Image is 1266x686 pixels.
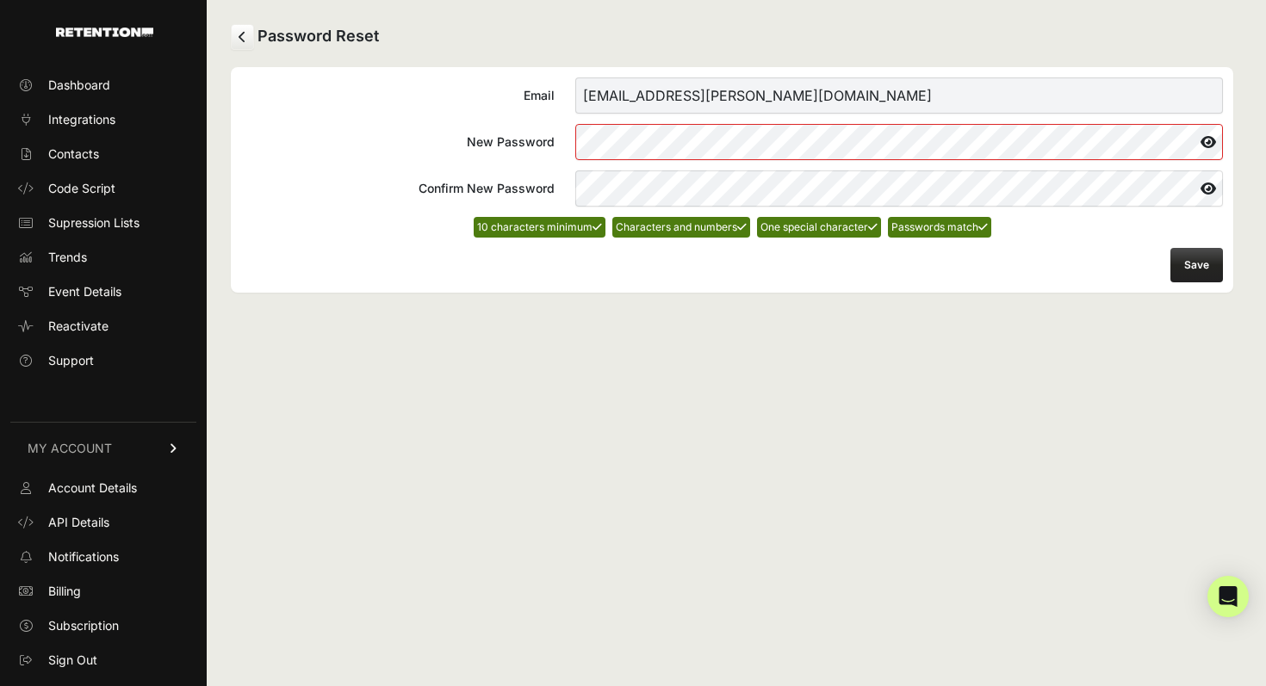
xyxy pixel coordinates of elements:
[575,124,1223,160] input: New Password
[48,249,87,266] span: Trends
[10,474,196,502] a: Account Details
[48,479,137,497] span: Account Details
[10,543,196,571] a: Notifications
[48,111,115,128] span: Integrations
[48,652,97,669] span: Sign Out
[241,87,555,104] div: Email
[10,347,196,374] a: Support
[10,71,196,99] a: Dashboard
[10,612,196,640] a: Subscription
[888,217,991,238] li: Passwords match
[10,509,196,536] a: API Details
[1170,248,1223,282] button: Save
[48,617,119,634] span: Subscription
[612,217,750,238] li: Characters and numbers
[48,514,109,531] span: API Details
[28,440,112,457] span: MY ACCOUNT
[56,28,153,37] img: Retention.com
[48,283,121,300] span: Event Details
[10,422,196,474] a: MY ACCOUNT
[10,106,196,133] a: Integrations
[575,77,1223,114] input: Email
[575,170,1223,207] input: Confirm New Password
[241,180,555,197] div: Confirm New Password
[48,180,115,197] span: Code Script
[48,77,110,94] span: Dashboard
[10,278,196,306] a: Event Details
[48,145,99,163] span: Contacts
[10,578,196,605] a: Billing
[48,214,140,232] span: Supression Lists
[10,646,196,674] a: Sign Out
[10,312,196,340] a: Reactivate
[757,217,881,238] li: One special character
[10,175,196,202] a: Code Script
[10,209,196,237] a: Supression Lists
[231,24,1233,50] h2: Password Reset
[10,140,196,168] a: Contacts
[48,318,109,335] span: Reactivate
[1207,576,1249,617] div: Open Intercom Messenger
[10,244,196,271] a: Trends
[48,548,119,565] span: Notifications
[48,352,94,369] span: Support
[241,133,555,151] div: New Password
[474,217,605,238] li: 10 characters minimum
[48,583,81,600] span: Billing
